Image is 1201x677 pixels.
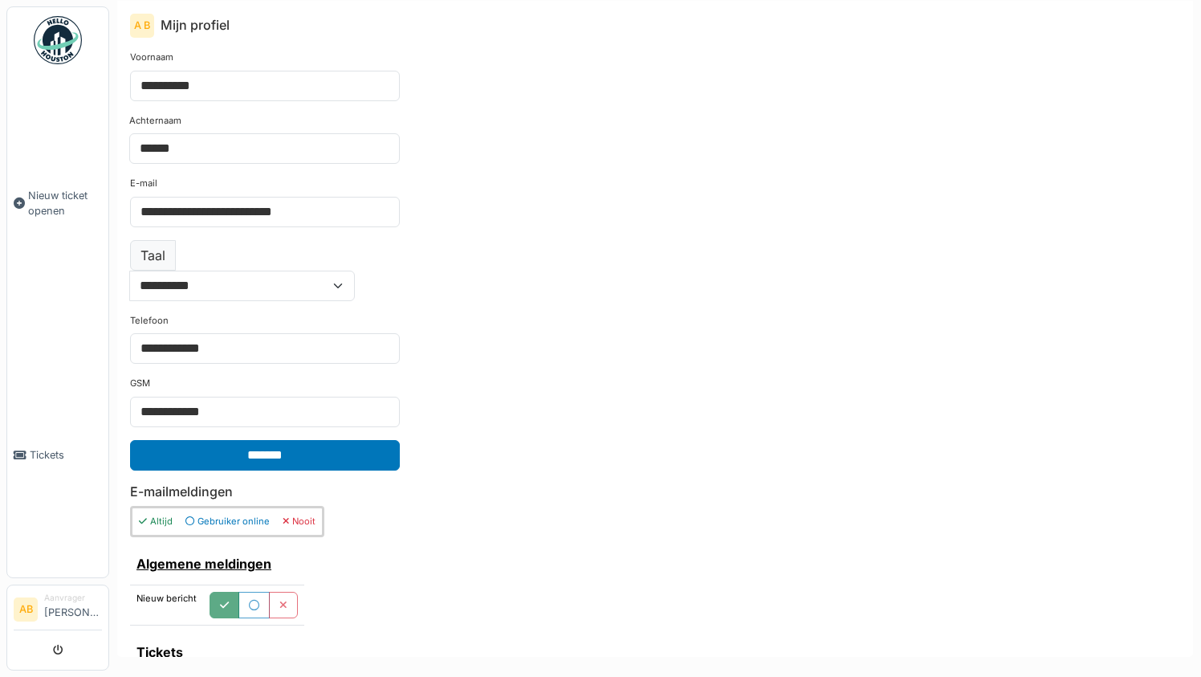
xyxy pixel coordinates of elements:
label: Telefoon [130,314,169,328]
a: Nieuw ticket openen [7,73,108,333]
div: Gebruiker online [185,515,270,528]
div: A B [130,14,154,38]
li: AB [14,597,38,622]
a: Tickets [7,333,108,578]
label: Voornaam [130,51,173,64]
label: E-mail [130,177,157,190]
img: Badge_color-CXgf-gQk.svg [34,16,82,64]
h6: Algemene meldingen [136,557,298,572]
div: Aanvrager [44,592,102,604]
span: Nieuw ticket openen [28,188,102,218]
label: GSM [130,377,150,390]
h6: Tickets [136,645,466,660]
a: AB Aanvrager[PERSON_NAME] [14,592,102,630]
div: Altijd [139,515,173,528]
h6: Mijn profiel [161,18,230,33]
div: Nooit [283,515,316,528]
li: [PERSON_NAME] [44,592,102,626]
span: Tickets [30,447,102,463]
label: Nieuw bericht [136,592,197,606]
label: Achternaam [129,114,181,128]
h6: E-mailmeldingen [130,484,1180,500]
label: Taal [130,240,176,271]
